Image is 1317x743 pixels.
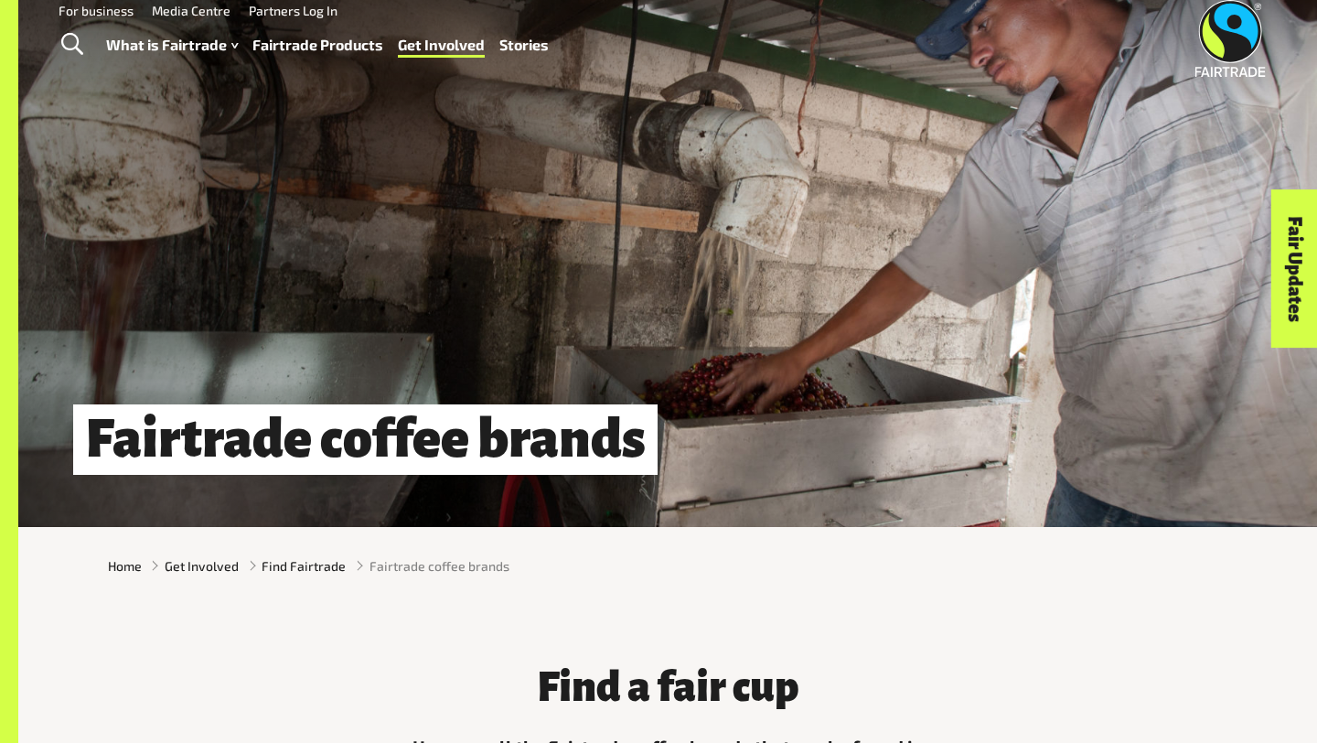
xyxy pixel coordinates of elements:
span: Fairtrade coffee brands [369,556,509,576]
a: Stories [499,32,549,59]
a: Get Involved [398,32,485,59]
a: Media Centre [152,3,230,18]
a: Home [108,556,142,576]
a: Partners Log In [249,3,337,18]
a: Get Involved [165,556,239,576]
a: Find Fairtrade [262,556,346,576]
a: Fairtrade Products [252,32,383,59]
h1: Fairtrade coffee brands [73,404,658,475]
a: For business [59,3,134,18]
a: What is Fairtrade [106,32,238,59]
a: Toggle Search [49,22,94,68]
h3: Find a fair cup [393,664,942,710]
